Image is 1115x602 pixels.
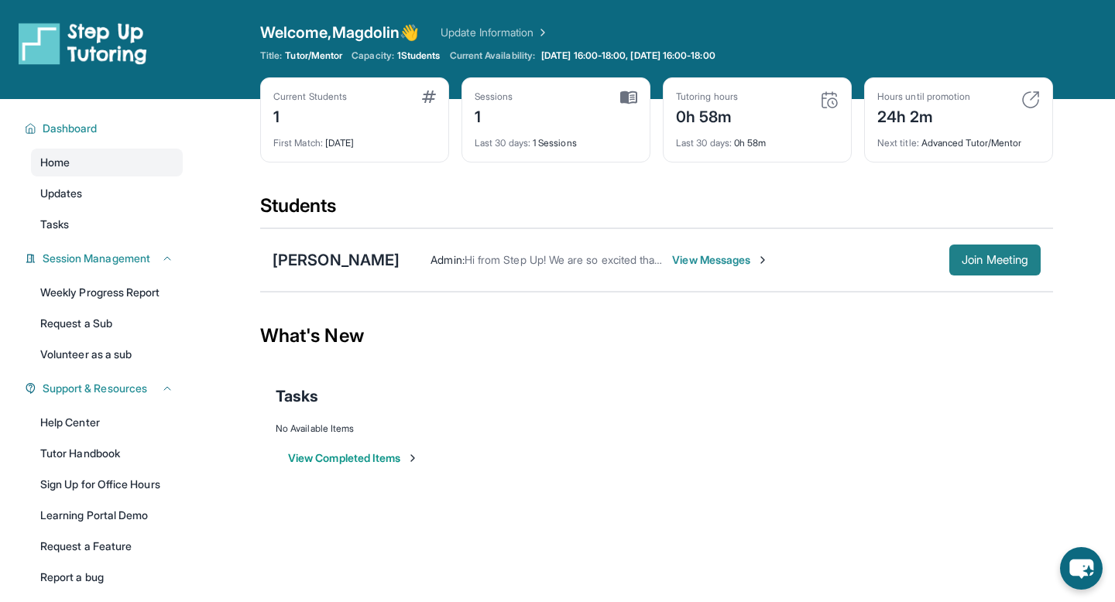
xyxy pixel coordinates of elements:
[672,252,769,268] span: View Messages
[43,381,147,396] span: Support & Resources
[40,155,70,170] span: Home
[820,91,839,109] img: card
[31,532,183,560] a: Request a Feature
[475,103,513,128] div: 1
[475,91,513,103] div: Sessions
[877,137,919,149] span: Next title :
[538,50,719,62] a: [DATE] 16:00-18:00, [DATE] 16:00-18:00
[441,25,549,40] a: Update Information
[676,91,738,103] div: Tutoring hours
[43,121,98,136] span: Dashboard
[676,103,738,128] div: 0h 58m
[273,103,347,128] div: 1
[352,50,394,62] span: Capacity:
[31,563,183,591] a: Report a bug
[31,279,183,306] a: Weekly Progress Report
[949,245,1041,275] button: Join Meeting
[877,128,1040,149] div: Advanced Tutor/Mentor
[43,251,150,266] span: Session Management
[31,440,183,467] a: Tutor Handbook
[273,137,323,149] span: First Match :
[620,91,637,104] img: card
[273,128,436,149] div: [DATE]
[756,254,769,266] img: Chevron-Right
[260,302,1053,370] div: What's New
[533,25,549,40] img: Chevron Right
[1060,547,1103,590] button: chat-button
[676,128,839,149] div: 0h 58m
[31,180,183,207] a: Updates
[450,50,535,62] span: Current Availability:
[31,149,183,176] a: Home
[31,310,183,337] a: Request a Sub
[31,501,183,529] a: Learning Portal Demo
[273,91,347,103] div: Current Students
[475,137,530,149] span: Last 30 days :
[877,103,970,128] div: 24h 2m
[285,50,342,62] span: Tutor/Mentor
[36,251,173,266] button: Session Management
[260,50,282,62] span: Title:
[31,470,183,498] a: Sign Up for Office Hours
[431,253,464,266] span: Admin :
[31,340,183,368] a: Volunteer as a sub
[288,450,419,466] button: View Completed Items
[422,91,436,103] img: card
[276,385,318,407] span: Tasks
[260,22,419,43] span: Welcome, Magdolin 👋
[36,381,173,396] button: Support & Resources
[40,217,69,232] span: Tasks
[676,137,732,149] span: Last 30 days :
[397,50,441,62] span: 1 Students
[273,249,400,271] div: [PERSON_NAME]
[19,22,147,65] img: logo
[36,121,173,136] button: Dashboard
[31,210,183,238] a: Tasks
[962,255,1028,265] span: Join Meeting
[31,409,183,436] a: Help Center
[260,193,1053,227] div: Students
[541,50,715,62] span: [DATE] 16:00-18:00, [DATE] 16:00-18:00
[877,91,970,103] div: Hours until promotion
[475,128,637,149] div: 1 Sessions
[1021,91,1040,109] img: card
[276,422,1038,435] div: No Available Items
[40,186,83,201] span: Updates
